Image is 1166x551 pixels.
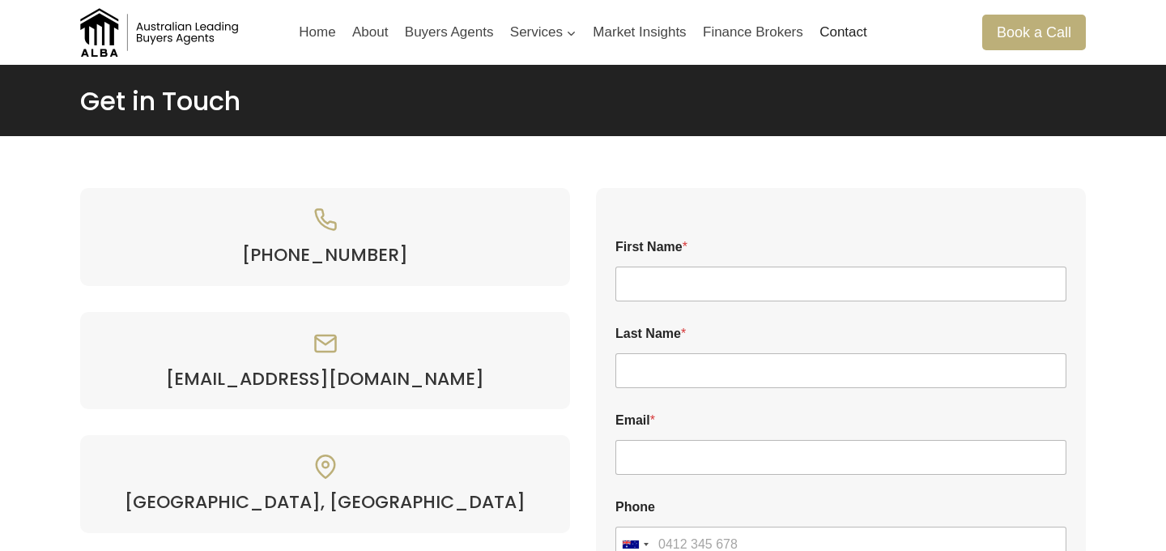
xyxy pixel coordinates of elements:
[510,21,577,43] span: Services
[615,326,1066,341] label: Last Name
[344,13,397,52] a: About
[100,492,551,513] h4: [GEOGRAPHIC_DATA], [GEOGRAPHIC_DATA]
[291,13,344,52] a: Home
[100,369,551,390] a: [EMAIL_ADDRESS][DOMAIN_NAME]
[80,86,1086,117] h1: Get in Touch
[615,239,1066,254] label: First Name
[695,13,811,52] a: Finance Brokers
[615,412,1066,428] label: Email
[80,8,242,57] img: Australian Leading Buyers Agents
[615,499,1066,515] label: Phone
[291,13,875,52] nav: Primary Navigation
[585,13,695,52] a: Market Insights
[982,15,1086,49] a: Book a Call
[811,13,875,52] a: Contact
[397,13,502,52] a: Buyers Agents
[100,245,551,266] a: [PHONE_NUMBER]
